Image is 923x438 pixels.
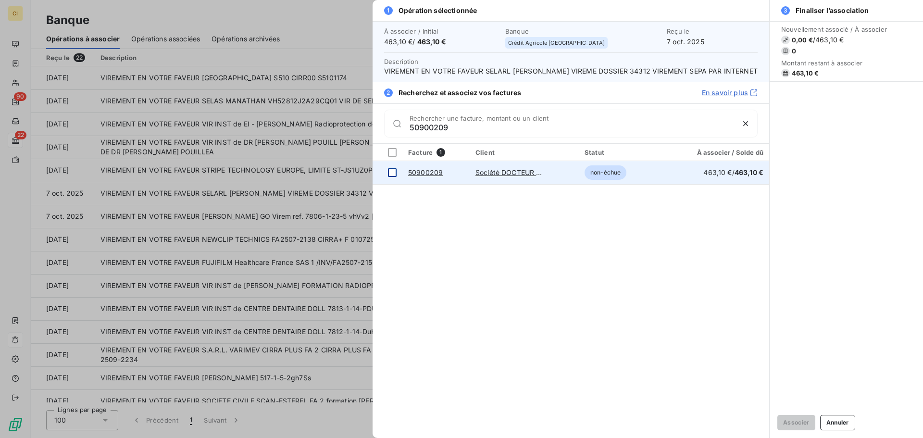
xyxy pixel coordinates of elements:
[399,88,521,98] span: Recherchez et associez vos factures
[792,69,819,77] span: 463,10 €
[585,165,626,180] span: non-échue
[667,27,758,47] div: 7 oct. 2025
[410,123,734,132] input: placeholder
[813,35,844,45] span: / 463,10 €
[384,37,499,47] span: 463,10 € /
[384,66,758,76] span: VIREMENT EN VOTRE FAVEUR SELARL [PERSON_NAME] VIREME DOSSIER 34312 VIREMENT SEPA PAR INTERNET
[796,6,869,15] span: Finaliser l’association
[408,148,464,157] div: Facture
[781,25,887,33] span: Nouvellement associé / À associer
[384,6,393,15] span: 1
[399,6,477,15] span: Opération sélectionnée
[384,27,499,35] span: À associer / Initial
[792,36,813,44] span: 0,00 €
[585,149,654,156] div: Statut
[475,168,592,176] a: Société DOCTEUR [PERSON_NAME]
[781,6,790,15] span: 3
[475,149,573,156] div: Client
[777,415,815,430] button: Associer
[792,47,796,55] span: 0
[665,149,763,156] div: À associer / Solde dû
[820,415,855,430] button: Annuler
[702,88,758,98] a: En savoir plus
[703,168,763,176] span: 463,10 € /
[384,58,419,65] span: Description
[505,27,661,35] span: Banque
[508,40,605,46] span: Crédit Agricole [GEOGRAPHIC_DATA]
[667,27,758,35] span: Reçu le
[781,59,887,67] span: Montant restant à associer
[735,168,763,176] span: 463,10 €
[384,88,393,97] span: 2
[437,148,445,157] span: 1
[408,168,443,176] a: 50900209
[417,38,446,46] span: 463,10 €
[890,405,913,428] iframe: Intercom live chat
